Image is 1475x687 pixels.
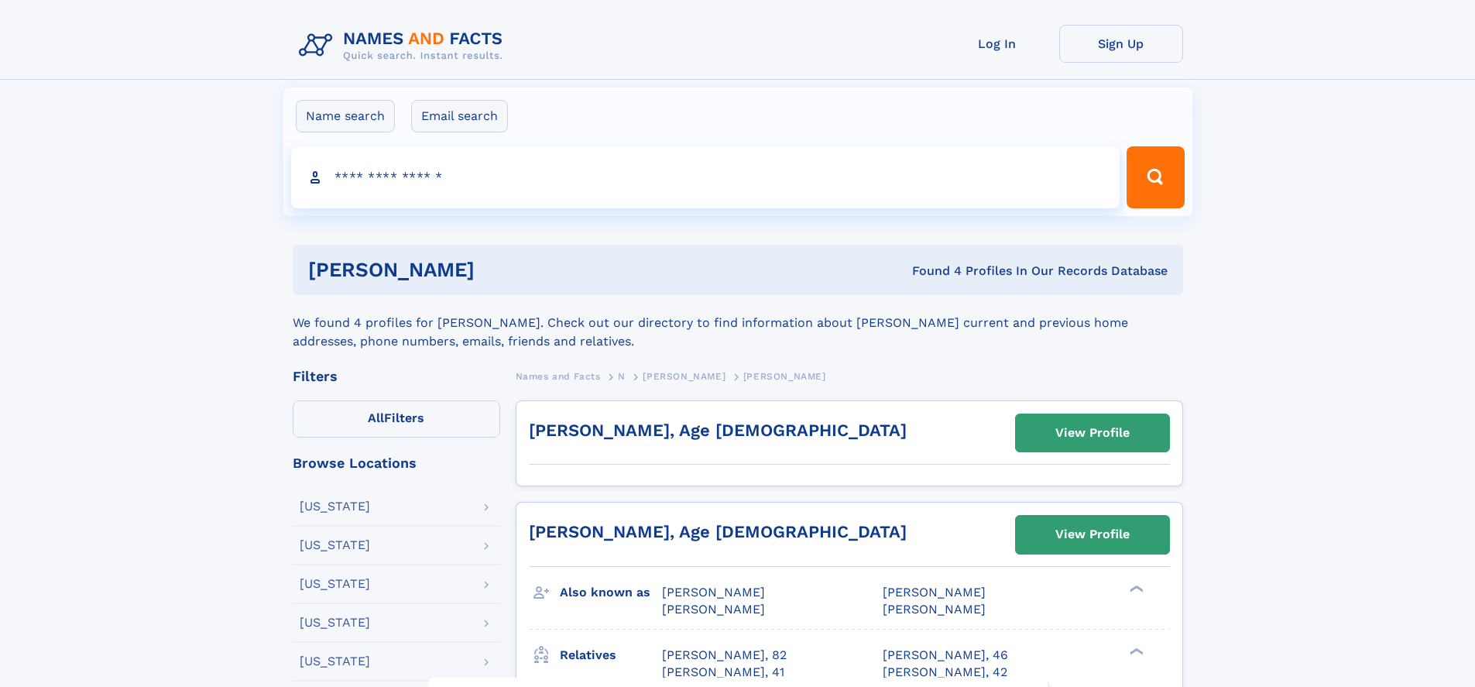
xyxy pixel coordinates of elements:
div: [US_STATE] [300,617,370,629]
span: [PERSON_NAME] [743,371,826,382]
div: [US_STATE] [300,655,370,668]
a: Names and Facts [516,366,601,386]
a: [PERSON_NAME], 82 [662,647,787,664]
div: We found 4 profiles for [PERSON_NAME]. Check out our directory to find information about [PERSON_... [293,295,1183,351]
span: All [368,410,384,425]
a: View Profile [1016,414,1169,452]
span: [PERSON_NAME] [662,602,765,617]
div: Found 4 Profiles In Our Records Database [693,263,1168,280]
span: [PERSON_NAME] [883,602,986,617]
span: [PERSON_NAME] [662,585,765,599]
label: Name search [296,100,395,132]
div: Browse Locations [293,456,500,470]
h3: Relatives [560,642,662,668]
div: ❯ [1126,646,1144,656]
a: [PERSON_NAME], 46 [883,647,1008,664]
span: [PERSON_NAME] [643,371,725,382]
input: search input [291,146,1120,208]
a: [PERSON_NAME], Age [DEMOGRAPHIC_DATA] [529,421,907,440]
a: Sign Up [1059,25,1183,63]
span: N [618,371,626,382]
div: ❯ [1126,583,1144,593]
a: [PERSON_NAME], Age [DEMOGRAPHIC_DATA] [529,522,907,541]
a: [PERSON_NAME], 42 [883,664,1007,681]
img: Logo Names and Facts [293,25,516,67]
h3: Also known as [560,579,662,606]
a: N [618,366,626,386]
label: Filters [293,400,500,438]
a: Log In [935,25,1059,63]
a: [PERSON_NAME], 41 [662,664,784,681]
label: Email search [411,100,508,132]
div: [US_STATE] [300,578,370,590]
div: View Profile [1055,517,1130,552]
span: [PERSON_NAME] [883,585,986,599]
div: Filters [293,369,500,383]
a: [PERSON_NAME] [643,366,725,386]
div: [US_STATE] [300,500,370,513]
button: Search Button [1127,146,1184,208]
h1: [PERSON_NAME] [308,260,694,280]
div: View Profile [1055,415,1130,451]
div: [US_STATE] [300,539,370,551]
a: View Profile [1016,516,1169,553]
